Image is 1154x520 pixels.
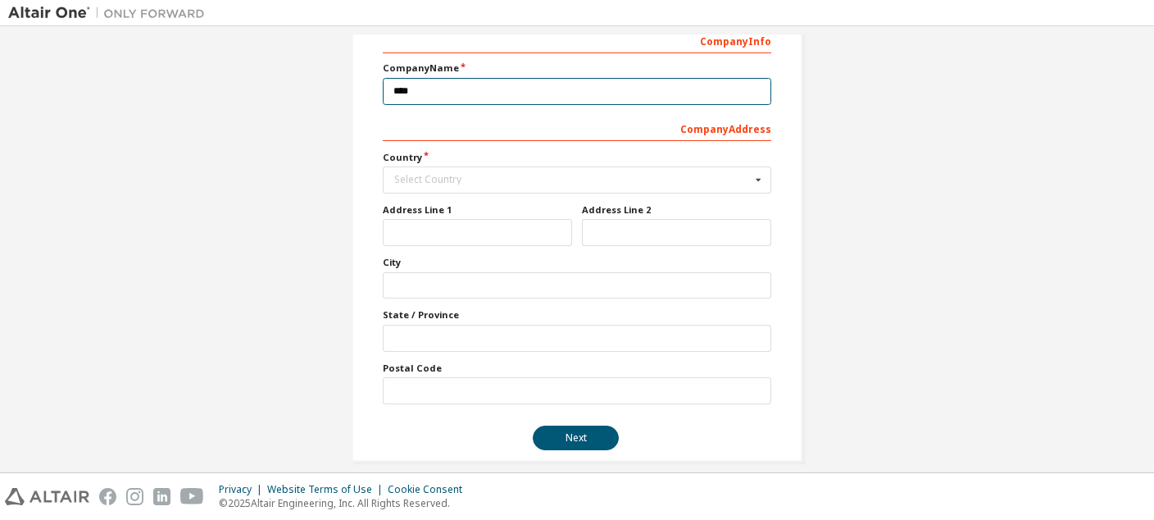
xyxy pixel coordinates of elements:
[383,256,771,269] label: City
[582,203,771,217] label: Address Line 2
[153,488,170,505] img: linkedin.svg
[383,362,771,375] label: Postal Code
[219,496,472,510] p: © 2025 Altair Engineering, Inc. All Rights Reserved.
[8,5,213,21] img: Altair One
[383,308,771,322] label: State / Province
[383,27,771,53] div: Company Info
[383,151,771,164] label: Country
[533,426,619,450] button: Next
[383,62,771,75] label: Company Name
[383,203,572,217] label: Address Line 1
[126,488,143,505] img: instagram.svg
[180,488,204,505] img: youtube.svg
[388,483,472,496] div: Cookie Consent
[219,483,267,496] div: Privacy
[99,488,116,505] img: facebook.svg
[5,488,89,505] img: altair_logo.svg
[383,115,771,141] div: Company Address
[394,175,751,185] div: Select Country
[267,483,388,496] div: Website Terms of Use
